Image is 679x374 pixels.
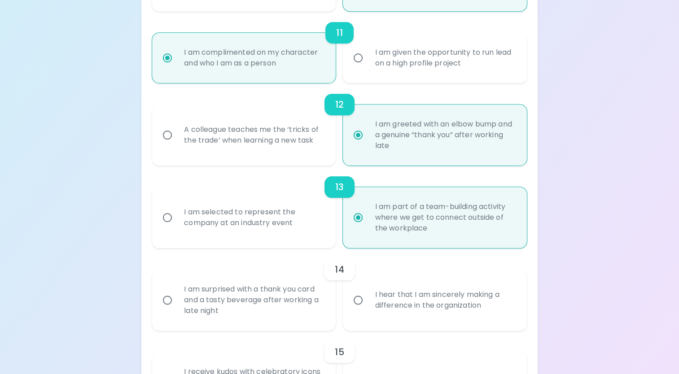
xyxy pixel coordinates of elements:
h6: 14 [335,262,344,277]
h6: 15 [335,345,344,359]
div: I am given the opportunity to run lead on a high profile project [368,36,521,79]
div: choice-group-check [152,11,527,83]
div: choice-group-check [152,83,527,165]
div: I am selected to represent the company at an industry event [177,196,331,239]
div: I am part of a team-building activity where we get to connect outside of the workplace [368,191,521,244]
h6: 11 [336,26,342,40]
div: I am surprised with a thank you card and a tasty beverage after working a late night [177,273,331,327]
div: A colleague teaches me the ‘tricks of the trade’ when learning a new task [177,113,331,157]
div: I am complimented on my character and who I am as a person [177,36,331,79]
h6: 12 [335,97,344,112]
div: choice-group-check [152,165,527,248]
div: choice-group-check [152,248,527,331]
h6: 13 [335,180,344,194]
div: I hear that I am sincerely making a difference in the organization [368,278,521,322]
div: I am greeted with an elbow bump and a genuine “thank you” after working late [368,108,521,162]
